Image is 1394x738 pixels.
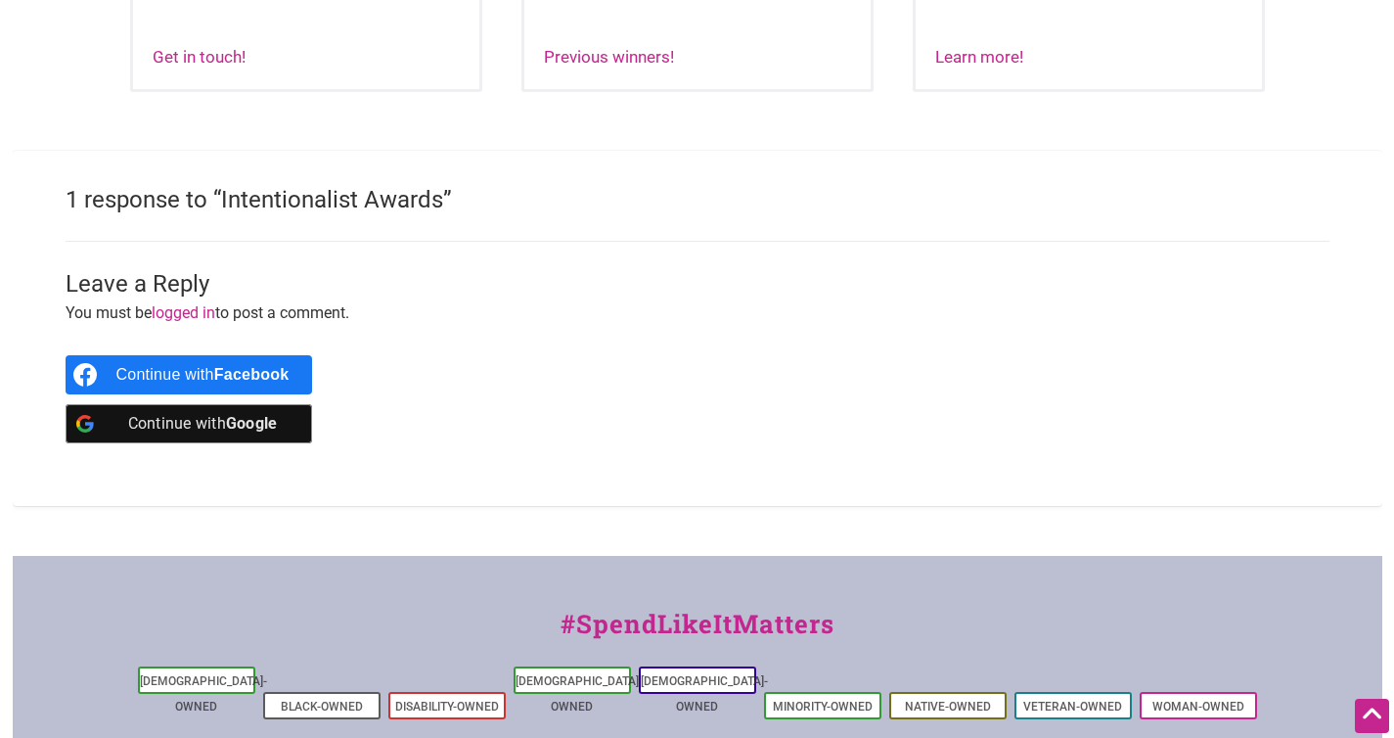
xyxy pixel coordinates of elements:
p: You must be to post a comment. [66,300,1329,326]
a: [DEMOGRAPHIC_DATA]-Owned [516,674,643,714]
h3: Leave a Reply [66,268,1329,301]
h2: 1 response to “Intentionalist Awards” [66,184,1329,217]
div: #SpendLikeItMatters [13,605,1382,663]
a: Continue with <b>Facebook</b> [66,355,313,394]
a: [DEMOGRAPHIC_DATA]-Owned [641,674,768,714]
a: Get in touch! [153,47,246,67]
b: Facebook [214,366,290,383]
a: Veteran-Owned [1023,700,1122,714]
a: Native-Owned [905,700,991,714]
a: Continue with <b>Google</b> [66,404,313,443]
a: [DEMOGRAPHIC_DATA]-Owned [140,674,267,714]
b: Google [226,414,278,433]
a: Woman-Owned [1152,700,1244,714]
a: Disability-Owned [395,700,499,714]
div: Scroll Back to Top [1355,699,1389,733]
a: Minority-Owned [773,700,873,714]
a: Previous winners! [544,47,674,67]
div: Continue with [116,355,290,394]
a: logged in [152,303,215,322]
a: Black-Owned [281,700,363,714]
a: Learn more! [935,47,1023,67]
div: Continue with [116,404,290,443]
